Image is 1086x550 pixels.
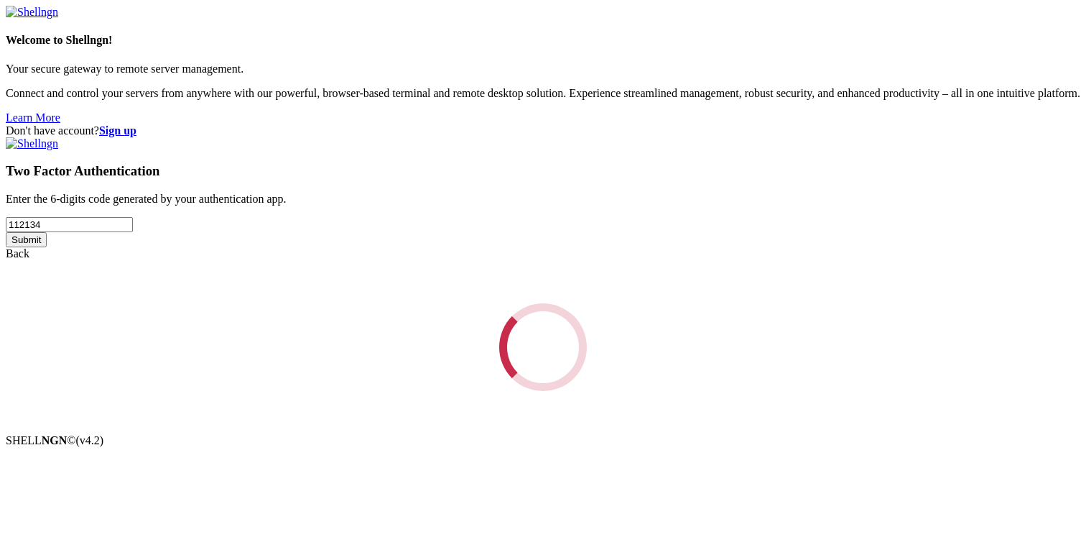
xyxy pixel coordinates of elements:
[6,111,60,124] a: Learn More
[6,87,1080,100] p: Connect and control your servers from anywhere with our powerful, browser-based terminal and remo...
[6,137,58,150] img: Shellngn
[6,6,58,19] img: Shellngn
[6,232,47,247] input: Submit
[42,434,68,446] b: NGN
[6,63,1080,75] p: Your secure gateway to remote server management.
[6,34,1080,47] h4: Welcome to Shellngn!
[76,434,104,446] span: 4.2.0
[499,303,587,391] div: Loading...
[6,434,103,446] span: SHELL ©
[6,163,1080,179] h3: Two Factor Authentication
[6,217,133,232] input: Two factor code
[6,193,1080,206] p: Enter the 6-digits code generated by your authentication app.
[99,124,136,137] a: Sign up
[6,124,1080,137] div: Don't have account?
[6,247,29,260] a: Back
